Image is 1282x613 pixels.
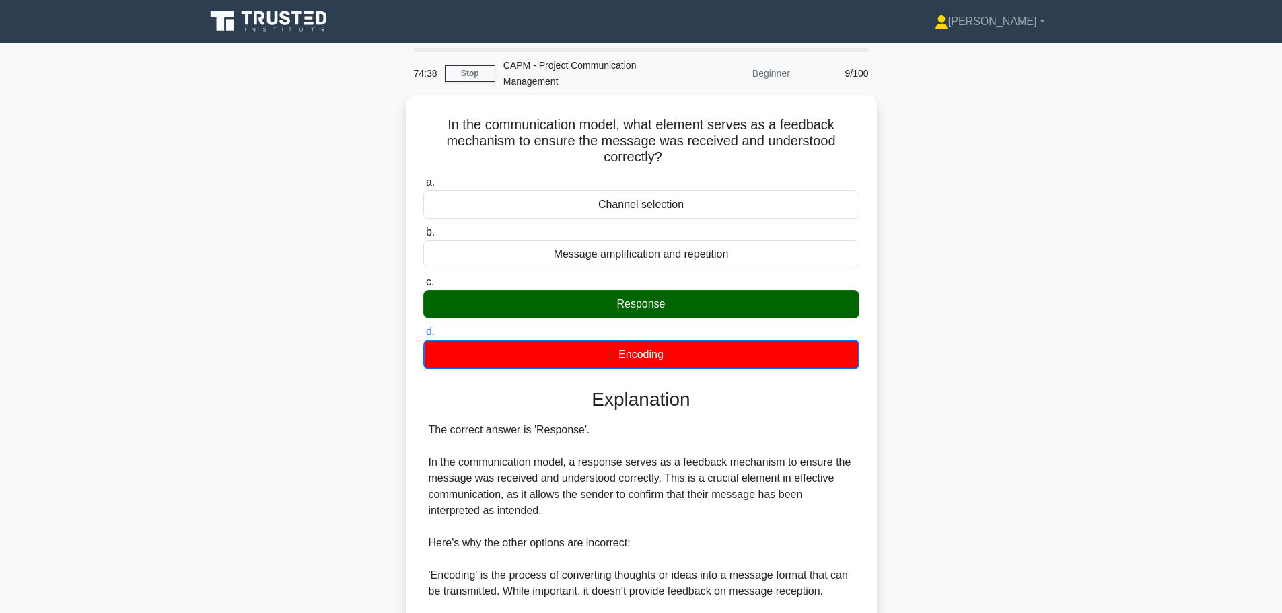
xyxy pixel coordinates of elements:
[426,176,435,188] span: a.
[426,326,435,337] span: d.
[423,340,859,369] div: Encoding
[798,60,877,87] div: 9/100
[423,240,859,268] div: Message amplification and repetition
[445,65,495,82] a: Stop
[431,388,851,411] h3: Explanation
[423,290,859,318] div: Response
[680,60,798,87] div: Beginner
[902,8,1077,35] a: [PERSON_NAME]
[406,60,445,87] div: 74:38
[422,116,861,166] h5: In the communication model, what element serves as a feedback mechanism to ensure the message was...
[495,52,680,95] div: CAPM - Project Communication Management
[426,276,434,287] span: c.
[423,190,859,219] div: Channel selection
[426,226,435,238] span: b.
